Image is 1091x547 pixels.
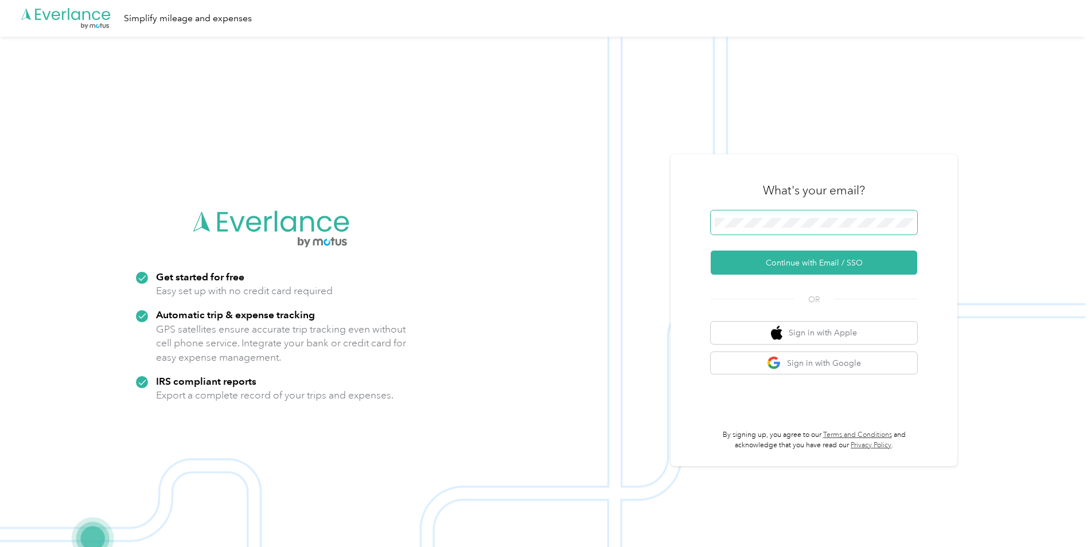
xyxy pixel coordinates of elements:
[156,271,244,283] strong: Get started for free
[763,182,865,198] h3: What's your email?
[711,352,917,374] button: google logoSign in with Google
[767,356,781,370] img: google logo
[156,322,407,365] p: GPS satellites ensure accurate trip tracking even without cell phone service. Integrate your bank...
[851,441,891,450] a: Privacy Policy
[156,375,256,387] strong: IRS compliant reports
[711,251,917,275] button: Continue with Email / SSO
[823,431,892,439] a: Terms and Conditions
[156,388,393,403] p: Export a complete record of your trips and expenses.
[711,322,917,344] button: apple logoSign in with Apple
[711,430,917,450] p: By signing up, you agree to our and acknowledge that you have read our .
[771,326,782,340] img: apple logo
[124,11,252,26] div: Simplify mileage and expenses
[794,294,834,306] span: OR
[156,284,333,298] p: Easy set up with no credit card required
[156,308,315,321] strong: Automatic trip & expense tracking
